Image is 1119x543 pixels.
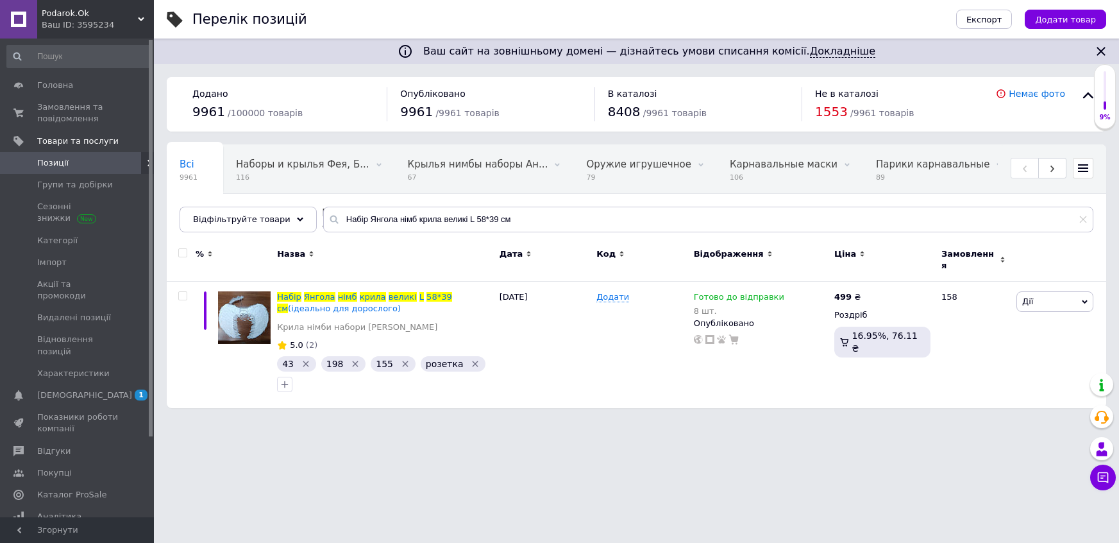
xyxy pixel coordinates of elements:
[37,368,110,379] span: Характеристики
[408,159,548,170] span: Крылья нимбы наборы Ан...
[596,292,629,302] span: Додати
[42,19,154,31] div: Ваш ID: 3595234
[236,173,369,182] span: 116
[496,282,594,409] div: [DATE]
[196,248,204,260] span: %
[277,322,437,333] a: Крила німби набори [PERSON_NAME]
[376,359,393,369] span: 155
[323,207,1093,232] input: Пошук по назві позиції, артикулу і пошуковим запитам
[37,312,111,323] span: Видалені позиції
[1022,297,1033,306] span: Дії
[876,159,989,170] span: Парики карнавальные
[850,108,914,118] span: / 9961 товарів
[277,304,288,313] span: см
[180,173,198,182] span: 9961
[37,80,73,91] span: Головна
[6,45,151,68] input: Пошук
[236,159,369,170] span: Наборы и крылья Фея, Б...
[694,318,828,329] div: Опубліковано
[37,511,81,522] span: Аналітика
[815,104,848,119] span: 1553
[426,292,452,302] span: 58*39
[400,89,466,99] span: Опубліковано
[395,145,574,194] div: Крылья нимбы наборы Ангела Амура
[218,291,271,344] img: Набор Ангела нимб крылья большие L 58*39 см ( идеально для взрослого)
[282,359,294,369] span: 43
[37,489,106,501] span: Каталог ProSale
[426,359,464,369] span: розетка
[304,292,335,302] span: Янгола
[338,292,357,302] span: німб
[192,89,228,99] span: Додано
[730,159,837,170] span: Карнавальные маски
[37,101,119,125] span: Замовлення та повідомлення
[180,159,194,170] span: Всі
[277,248,305,260] span: Назва
[277,292,301,302] span: Набір
[306,340,317,350] span: (2)
[180,207,283,219] span: Волшебные палочки
[834,309,930,321] div: Роздріб
[37,411,119,435] span: Показники роботи компанії
[37,157,69,169] span: Позиції
[1009,89,1065,99] a: Немає фото
[42,8,138,19] span: Podarok.Ok
[435,108,499,118] span: / 9961 товарів
[322,221,355,231] span: 45
[326,359,344,369] span: 198
[192,104,225,119] span: 9961
[37,445,71,457] span: Відгуки
[277,292,452,313] a: НабірЯнголанімбкрилавеликіL58*39см(ідеально для дорослого)
[37,179,113,191] span: Групи та добірки
[290,340,303,350] span: 5.0
[37,235,78,246] span: Категорії
[643,108,707,118] span: / 9961 товарів
[135,390,147,401] span: 1
[941,248,997,271] span: Замовлення
[37,467,72,479] span: Покупці
[193,214,290,224] span: Відфільтруйте товари
[694,292,784,306] span: Готово до відправки
[288,304,401,313] span: (ідеально для дорослого)
[400,359,410,369] svg: Видалити мітку
[408,173,548,182] span: 67
[852,331,918,354] span: 16.95%, 76.11 ₴
[301,359,311,369] svg: Видалити мітку
[834,292,852,302] b: 499
[37,390,132,401] span: [DEMOGRAPHIC_DATA]
[815,89,879,99] span: Не в каталозі
[1035,15,1096,24] span: Додати товар
[423,45,875,58] span: Ваш сайт на зовнішньому домені — дізнайтесь умови списання комісії.
[322,207,355,219] span: Броши
[37,257,67,268] span: Імпорт
[956,10,1013,29] button: Експорт
[810,45,875,58] a: Докладніше
[966,15,1002,24] span: Експорт
[934,282,1013,409] div: 158
[192,13,307,26] div: Перелік позицій
[389,292,417,302] span: великі
[400,104,433,119] span: 9961
[37,135,119,147] span: Товари та послуги
[1025,10,1106,29] button: Додати товар
[608,89,657,99] span: В каталозі
[834,291,861,303] div: ₴
[586,159,691,170] span: Оружие игрушечное
[228,108,303,118] span: / 100000 товарів
[37,279,119,302] span: Акції та промокоди
[1090,465,1116,490] button: Чат з покупцем
[419,292,424,302] span: L
[37,334,119,357] span: Відновлення позицій
[730,173,837,182] span: 106
[350,359,360,369] svg: Видалити мітку
[360,292,386,302] span: крила
[596,248,616,260] span: Код
[876,173,989,182] span: 89
[37,201,119,224] span: Сезонні знижки
[608,104,641,119] span: 8408
[223,145,395,194] div: Наборы и крылья Фея, Бабочка
[586,173,691,182] span: 79
[500,248,523,260] span: Дата
[694,248,764,260] span: Відображення
[834,248,856,260] span: Ціна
